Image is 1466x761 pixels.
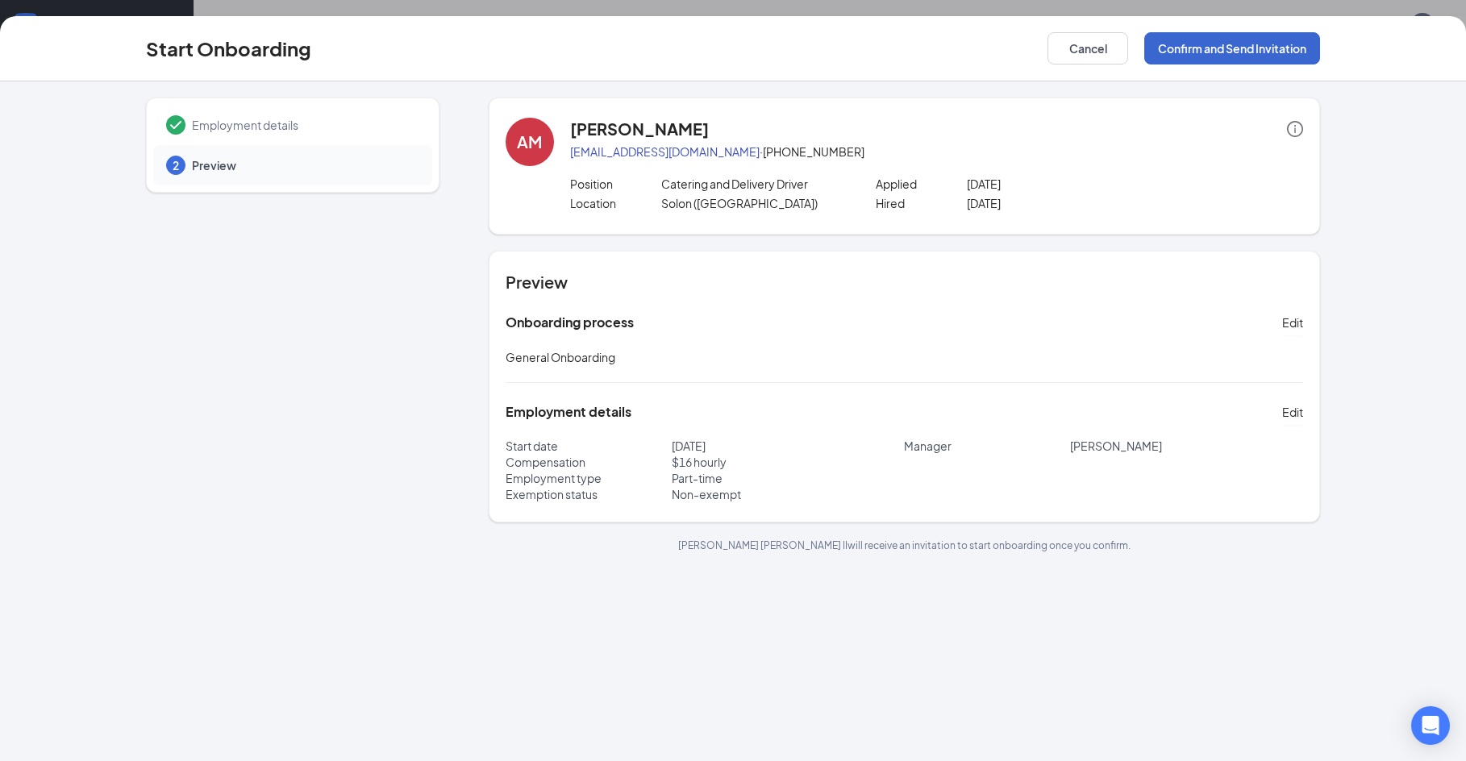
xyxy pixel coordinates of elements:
span: Preview [192,157,416,173]
p: Non-exempt [672,486,905,502]
p: Part-time [672,470,905,486]
h5: Onboarding process [506,314,634,331]
div: Open Intercom Messenger [1411,706,1450,745]
p: $ 16 hourly [672,454,905,470]
p: [PERSON_NAME] [1070,438,1303,454]
h4: [PERSON_NAME] [570,118,709,140]
p: Applied [876,176,968,192]
p: Compensation [506,454,672,470]
span: Edit [1282,404,1303,420]
h3: Start Onboarding [146,35,311,62]
p: [DATE] [967,176,1150,192]
button: Edit [1282,399,1303,425]
p: [DATE] [672,438,905,454]
p: Exemption status [506,486,672,502]
span: Edit [1282,314,1303,331]
p: Catering and Delivery Driver [661,176,844,192]
p: [PERSON_NAME] [PERSON_NAME] II will receive an invitation to start onboarding once you confirm. [489,539,1320,552]
span: Employment details [192,117,416,133]
span: 2 [173,157,179,173]
div: AM [517,131,542,153]
button: Confirm and Send Invitation [1144,32,1320,64]
svg: Checkmark [166,115,185,135]
h5: Employment details [506,403,631,421]
p: Manager [904,438,1070,454]
button: Edit [1282,310,1303,335]
p: Location [570,195,662,211]
p: · [PHONE_NUMBER] [570,143,1303,160]
span: info-circle [1287,121,1303,137]
button: Cancel [1047,32,1128,64]
p: Start date [506,438,672,454]
p: Employment type [506,470,672,486]
h4: Preview [506,271,1303,293]
a: [EMAIL_ADDRESS][DOMAIN_NAME] [570,144,760,159]
p: Position [570,176,662,192]
p: [DATE] [967,195,1150,211]
p: Solon ([GEOGRAPHIC_DATA]) [661,195,844,211]
span: General Onboarding [506,350,615,364]
p: Hired [876,195,968,211]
